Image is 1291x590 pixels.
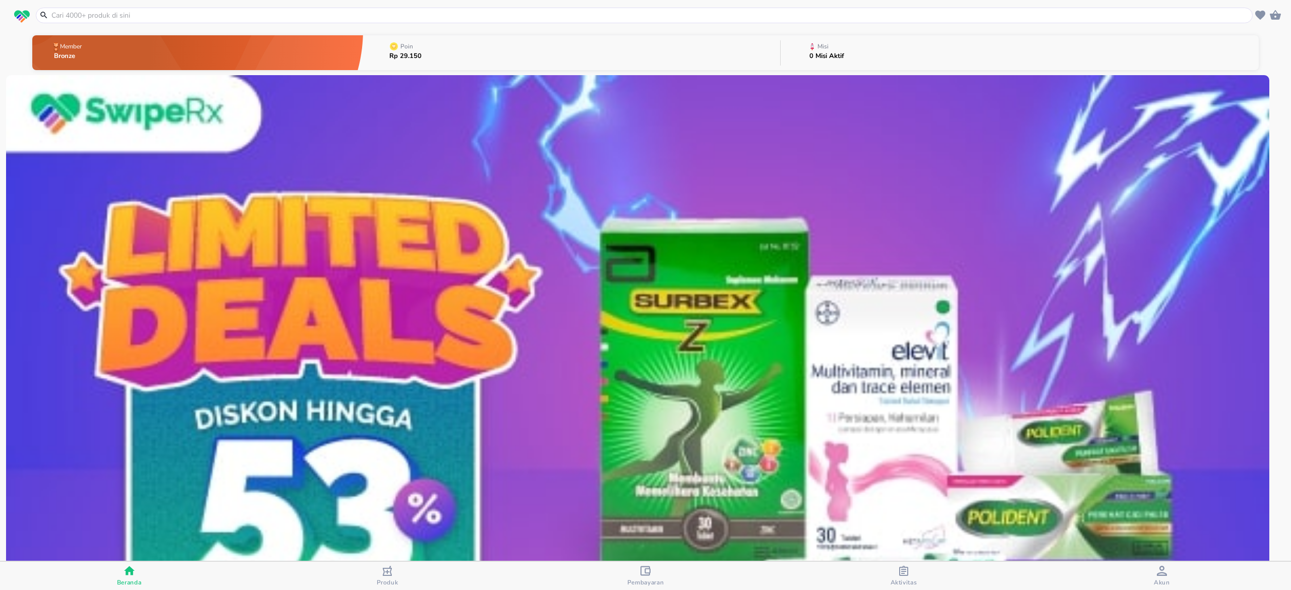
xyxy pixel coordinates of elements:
[817,43,829,49] p: Misi
[627,578,664,586] span: Pembayaran
[258,562,516,590] button: Produk
[32,33,363,73] button: MemberBronze
[117,578,142,586] span: Beranda
[389,53,422,60] p: Rp 29.150
[363,33,780,73] button: PoinRp 29.150
[54,53,84,60] p: Bronze
[775,562,1033,590] button: Aktivitas
[1154,578,1170,586] span: Akun
[809,53,844,60] p: 0 Misi Aktif
[50,10,1250,21] input: Cari 4000+ produk di sini
[781,33,1259,73] button: Misi0 Misi Aktif
[516,562,775,590] button: Pembayaran
[1033,562,1291,590] button: Akun
[14,10,30,23] img: logo_swiperx_s.bd005f3b.svg
[60,43,82,49] p: Member
[891,578,917,586] span: Aktivitas
[377,578,398,586] span: Produk
[400,43,413,49] p: Poin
